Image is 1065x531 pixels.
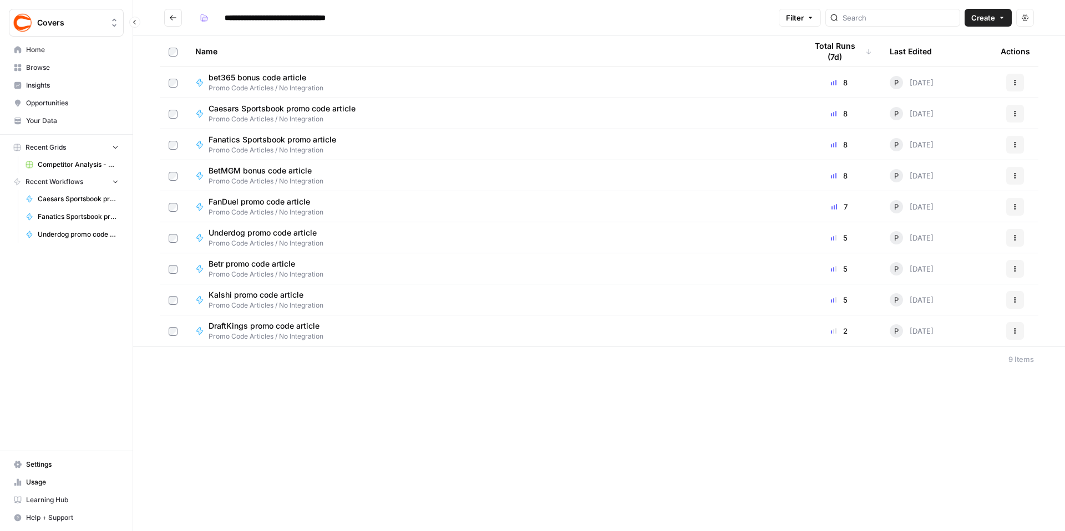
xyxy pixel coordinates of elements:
[209,114,364,124] span: Promo Code Articles / No Integration
[13,13,33,33] img: Covers Logo
[21,156,124,173] a: Competitor Analysis - URL Specific Grid
[9,491,124,509] a: Learning Hub
[807,139,872,150] div: 8
[209,207,323,217] span: Promo Code Articles / No Integration
[26,177,83,187] span: Recent Workflows
[209,103,356,114] span: Caesars Sportsbook promo code article
[195,72,789,93] a: bet365 bonus code articlePromo Code Articles / No Integration
[209,320,319,331] span: DraftKings promo code article
[195,227,789,248] a: Underdog promo code articlePromo Code Articles / No Integration
[894,294,899,305] span: P
[21,190,124,208] a: Caesars Sportsbook promo code article
[9,173,124,190] button: Recent Workflows
[26,80,119,90] span: Insights
[195,103,789,124] a: Caesars Sportsbook promo code articlePromo Code Articles / No Integration
[209,176,323,186] span: Promo Code Articles / No Integration
[894,77,899,88] span: P
[894,232,899,243] span: P
[209,331,328,341] span: Promo Code Articles / No Integration
[807,294,872,305] div: 5
[894,201,899,212] span: P
[195,134,789,155] a: Fanatics Sportsbook promo articlePromo Code Articles / No Integration
[843,12,955,23] input: Search
[9,112,124,130] a: Your Data
[890,36,932,67] div: Last Edited
[807,77,872,88] div: 8
[890,324,934,338] div: [DATE]
[209,258,315,269] span: Betr promo code article
[890,200,934,213] div: [DATE]
[807,263,872,274] div: 5
[21,226,124,243] a: Underdog promo code article
[38,194,119,204] span: Caesars Sportsbook promo code article
[890,169,934,182] div: [DATE]
[890,293,934,307] div: [DATE]
[195,258,789,279] a: Betr promo code articlePromo Code Articles / No Integration
[807,325,872,336] div: 2
[890,231,934,244] div: [DATE]
[9,473,124,491] a: Usage
[890,76,934,89] div: [DATE]
[195,36,789,67] div: Name
[38,212,119,222] span: Fanatics Sportsbook promo article
[9,41,124,59] a: Home
[9,76,124,94] a: Insights
[890,107,934,120] div: [DATE]
[209,196,315,207] span: FanDuel promo code article
[807,108,872,119] div: 8
[894,139,899,150] span: P
[195,289,789,310] a: Kalshi promo code articlePromo Code Articles / No Integration
[209,72,315,83] span: bet365 bonus code article
[894,325,899,336] span: P
[209,145,345,155] span: Promo Code Articles / No Integration
[807,170,872,181] div: 8
[9,456,124,473] a: Settings
[9,139,124,156] button: Recent Grids
[195,196,789,217] a: FanDuel promo code articlePromo Code Articles / No Integration
[26,513,119,523] span: Help + Support
[779,9,821,27] button: Filter
[26,45,119,55] span: Home
[1001,36,1030,67] div: Actions
[26,63,119,73] span: Browse
[26,477,119,487] span: Usage
[38,229,119,239] span: Underdog promo code article
[209,227,317,238] span: Underdog promo code article
[209,238,326,248] span: Promo Code Articles / No Integration
[209,269,323,279] span: Promo Code Articles / No Integration
[209,165,315,176] span: BetMGM bonus code article
[26,495,119,505] span: Learning Hub
[9,509,124,527] button: Help + Support
[894,170,899,181] span: P
[209,300,323,310] span: Promo Code Articles / No Integration
[965,9,1012,27] button: Create
[164,9,182,27] button: Go back
[9,59,124,76] a: Browse
[894,108,899,119] span: P
[1008,354,1034,365] div: 9 Items
[38,160,119,170] span: Competitor Analysis - URL Specific Grid
[890,138,934,151] div: [DATE]
[209,289,315,300] span: Kalshi promo code article
[26,459,119,469] span: Settings
[195,320,789,341] a: DraftKings promo code articlePromo Code Articles / No Integration
[807,232,872,243] div: 5
[894,263,899,274] span: P
[21,208,124,226] a: Fanatics Sportsbook promo article
[209,83,323,93] span: Promo Code Articles / No Integration
[9,94,124,112] a: Opportunities
[195,165,789,186] a: BetMGM bonus code articlePromo Code Articles / No Integration
[786,12,804,23] span: Filter
[37,17,104,28] span: Covers
[9,9,124,37] button: Workspace: Covers
[209,134,336,145] span: Fanatics Sportsbook promo article
[26,142,66,152] span: Recent Grids
[890,262,934,275] div: [DATE]
[807,36,872,67] div: Total Runs (7d)
[971,12,995,23] span: Create
[807,201,872,212] div: 7
[26,116,119,126] span: Your Data
[26,98,119,108] span: Opportunities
